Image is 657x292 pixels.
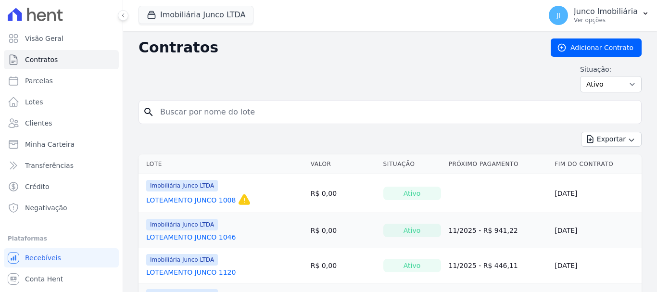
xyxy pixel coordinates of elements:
a: 11/2025 - R$ 941,22 [449,227,518,234]
i: search [143,106,154,118]
span: Minha Carteira [25,140,75,149]
a: Contratos [4,50,119,69]
a: Visão Geral [4,29,119,48]
label: Situação: [580,64,642,74]
button: JI Junco Imobiliária Ver opções [541,2,657,29]
span: Clientes [25,118,52,128]
td: R$ 0,00 [307,174,379,213]
span: Contratos [25,55,58,64]
div: Ativo [383,224,441,237]
a: LOTEAMENTO JUNCO 1120 [146,267,236,277]
span: Visão Geral [25,34,63,43]
td: [DATE] [551,213,642,248]
td: [DATE] [551,248,642,283]
a: Adicionar Contrato [551,38,642,57]
a: Clientes [4,114,119,133]
span: Recebíveis [25,253,61,263]
span: Negativação [25,203,67,213]
a: LOTEAMENTO JUNCO 1046 [146,232,236,242]
a: Conta Hent [4,269,119,289]
h2: Contratos [139,39,535,56]
a: Recebíveis [4,248,119,267]
a: Negativação [4,198,119,217]
p: Ver opções [574,16,638,24]
th: Próximo Pagamento [445,154,551,174]
a: LOTEAMENTO JUNCO 1008 [146,195,236,205]
span: Crédito [25,182,50,191]
input: Buscar por nome do lote [154,102,637,122]
button: Exportar [581,132,642,147]
span: Imobiliária Junco LTDA [146,254,218,266]
button: Imobiliária Junco LTDA [139,6,253,24]
div: Plataformas [8,233,115,244]
td: R$ 0,00 [307,248,379,283]
a: Crédito [4,177,119,196]
th: Situação [379,154,445,174]
span: Imobiliária Junco LTDA [146,180,218,191]
div: Ativo [383,187,441,200]
a: Parcelas [4,71,119,90]
th: Valor [307,154,379,174]
a: Transferências [4,156,119,175]
span: Imobiliária Junco LTDA [146,219,218,230]
span: Lotes [25,97,43,107]
td: R$ 0,00 [307,213,379,248]
td: [DATE] [551,174,642,213]
th: Lote [139,154,307,174]
span: Conta Hent [25,274,63,284]
span: Transferências [25,161,74,170]
a: 11/2025 - R$ 446,11 [449,262,518,269]
a: Lotes [4,92,119,112]
th: Fim do Contrato [551,154,642,174]
span: Parcelas [25,76,53,86]
a: Minha Carteira [4,135,119,154]
div: Ativo [383,259,441,272]
span: JI [556,12,560,19]
p: Junco Imobiliária [574,7,638,16]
